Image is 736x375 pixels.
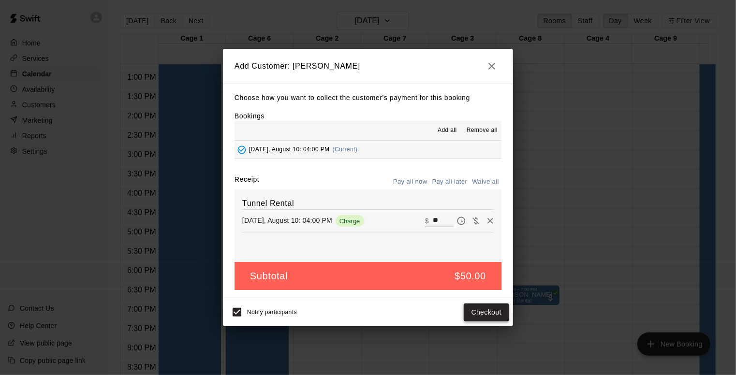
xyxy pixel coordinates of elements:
[235,143,249,157] button: Added - Collect Payment
[470,174,501,189] button: Waive all
[336,217,364,225] span: Charge
[247,309,297,316] span: Notify participants
[455,270,486,283] h5: $50.00
[430,174,470,189] button: Pay all later
[242,197,494,210] h6: Tunnel Rental
[250,270,288,283] h5: Subtotal
[483,214,498,228] button: Remove
[235,92,501,104] p: Choose how you want to collect the customer's payment for this booking
[469,216,483,224] span: Waive payment
[425,216,429,226] p: $
[467,126,498,135] span: Remove all
[463,123,501,138] button: Remove all
[249,146,330,153] span: [DATE], August 10: 04:00 PM
[242,216,332,225] p: [DATE], August 10: 04:00 PM
[235,174,259,189] label: Receipt
[438,126,457,135] span: Add all
[223,49,513,84] h2: Add Customer: [PERSON_NAME]
[391,174,430,189] button: Pay all now
[235,141,501,159] button: Added - Collect Payment[DATE], August 10: 04:00 PM(Current)
[454,216,469,224] span: Pay later
[235,112,265,120] label: Bookings
[464,303,509,321] button: Checkout
[333,146,358,153] span: (Current)
[432,123,463,138] button: Add all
